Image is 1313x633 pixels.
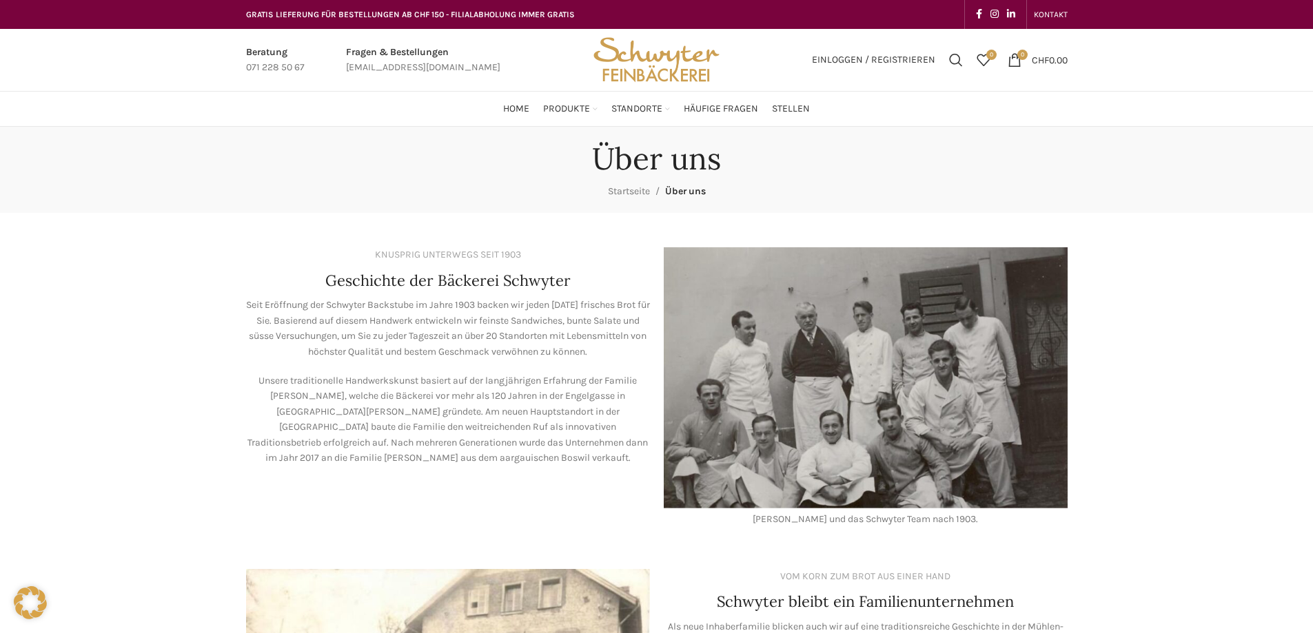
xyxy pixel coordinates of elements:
[812,55,935,65] span: Einloggen / Registrieren
[246,45,305,76] a: Infobox link
[608,185,650,197] a: Startseite
[780,569,950,584] div: VOM KORN ZUM BROT AUS EINER HAND
[1034,1,1068,28] a: KONTAKT
[664,512,1068,527] div: [PERSON_NAME] und das Schwyter Team nach 1903.
[805,46,942,74] a: Einloggen / Registrieren
[1034,10,1068,19] span: KONTAKT
[246,373,650,466] p: Unsere traditionelle Handwerkskunst basiert auf der langjährigen Erfahrung der Familie [PERSON_NA...
[986,50,997,60] span: 0
[346,45,500,76] a: Infobox link
[543,103,590,116] span: Produkte
[972,5,986,24] a: Facebook social link
[589,53,724,65] a: Site logo
[684,103,758,116] span: Häufige Fragen
[1027,1,1075,28] div: Secondary navigation
[239,95,1075,123] div: Main navigation
[986,5,1003,24] a: Instagram social link
[942,46,970,74] a: Suchen
[772,103,810,116] span: Stellen
[684,95,758,123] a: Häufige Fragen
[375,247,521,262] div: KNUSPRIG UNTERWEGS SEIT 1903
[665,185,706,197] span: Über uns
[592,141,721,177] h1: Über uns
[503,103,529,116] span: Home
[1032,54,1049,65] span: CHF
[543,95,598,123] a: Produkte
[611,95,670,123] a: Standorte
[246,298,650,360] p: Seit Eröffnung der Schwyter Backstube im Jahre 1903 backen wir jeden [DATE] frisches Brot für Sie...
[1017,50,1028,60] span: 0
[772,95,810,123] a: Stellen
[611,103,662,116] span: Standorte
[717,591,1014,612] h4: Schwyter bleibt ein Familienunternehmen
[1032,54,1068,65] bdi: 0.00
[503,95,529,123] a: Home
[325,270,571,291] h4: Geschichte der Bäckerei Schwyter
[970,46,997,74] div: Meine Wunschliste
[970,46,997,74] a: 0
[589,29,724,91] img: Bäckerei Schwyter
[1001,46,1075,74] a: 0 CHF0.00
[1003,5,1019,24] a: Linkedin social link
[246,10,575,19] span: GRATIS LIEFERUNG FÜR BESTELLUNGEN AB CHF 150 - FILIALABHOLUNG IMMER GRATIS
